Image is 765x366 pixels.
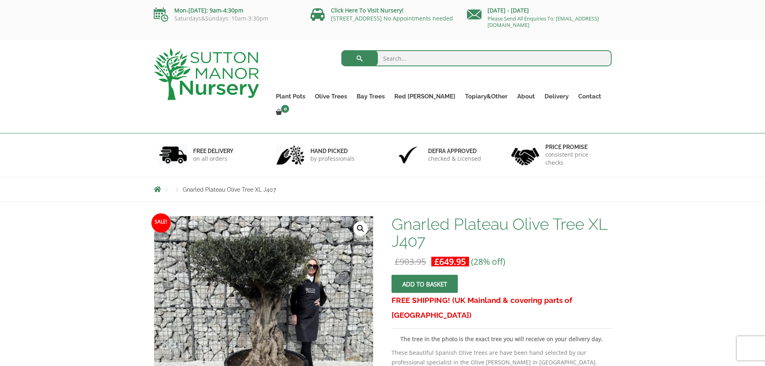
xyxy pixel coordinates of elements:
[545,143,606,151] h6: Price promise
[151,213,171,233] span: Sale!
[331,6,404,14] a: Click Here To Visit Nursery!
[512,91,540,102] a: About
[428,147,481,155] h6: Defra approved
[400,335,603,343] strong: The tree in the photo is the exact tree you will receive on your delivery day.
[545,151,606,167] p: consistent price checks
[392,293,611,323] h3: FREE SHIPPING! (UK Mainland & covering parts of [GEOGRAPHIC_DATA])
[511,143,539,167] img: 4.jpg
[271,107,292,118] a: 0
[392,275,458,293] button: Add to basket
[428,155,481,163] p: checked & Licensed
[310,147,355,155] h6: hand picked
[394,145,422,165] img: 3.jpg
[467,6,612,15] p: [DATE] - [DATE]
[271,91,310,102] a: Plant Pots
[390,91,460,102] a: Red [PERSON_NAME]
[540,91,573,102] a: Delivery
[573,91,606,102] a: Contact
[435,256,466,267] bdi: 649.95
[341,50,612,66] input: Search...
[276,145,304,165] img: 2.jpg
[154,48,259,100] img: logo
[392,216,611,249] h1: Gnarled Plateau Olive Tree XL J407
[353,221,368,236] a: View full-screen image gallery
[154,6,298,15] p: Mon-[DATE]: 9am-4:30pm
[159,145,187,165] img: 1.jpg
[435,256,439,267] span: £
[310,155,355,163] p: by professionals
[460,91,512,102] a: Topiary&Other
[183,186,276,193] span: Gnarled Plateau Olive Tree XL J407
[395,256,400,267] span: £
[395,256,426,267] bdi: 903.95
[488,15,599,29] a: Please Send All Enquiries To: [EMAIL_ADDRESS][DOMAIN_NAME]
[193,147,233,155] h6: FREE DELIVERY
[154,186,612,192] nav: Breadcrumbs
[352,91,390,102] a: Bay Trees
[154,15,298,22] p: Saturdays&Sundays: 10am-3:30pm
[471,256,505,267] span: (28% off)
[331,14,453,22] a: [STREET_ADDRESS] No Appointments needed
[281,105,289,113] span: 0
[310,91,352,102] a: Olive Trees
[193,155,233,163] p: on all orders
